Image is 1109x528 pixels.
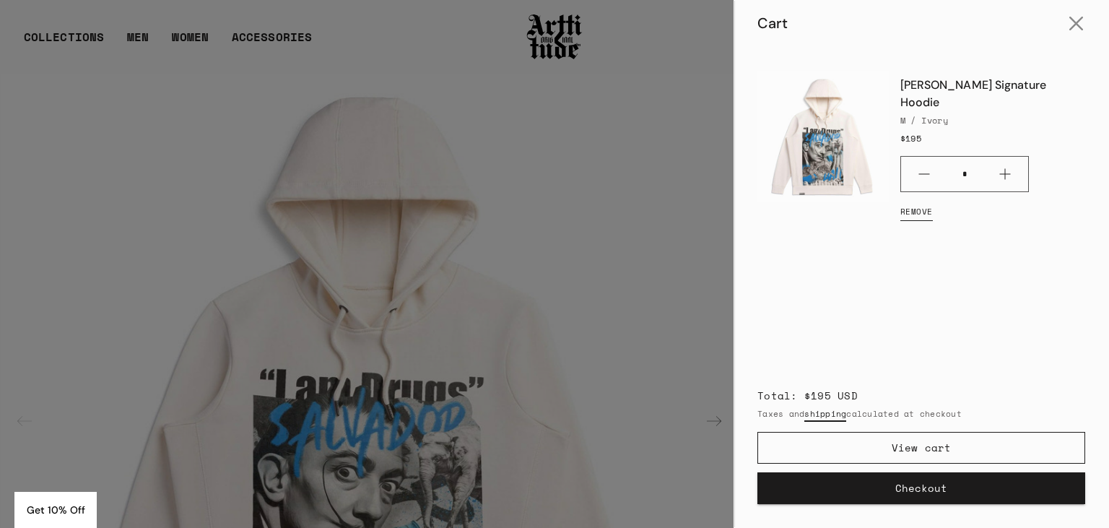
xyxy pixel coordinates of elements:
div: Get 10% Off [14,492,97,528]
input: Quantity [947,163,982,186]
span: Total: [757,388,798,403]
span: $195 [900,132,922,144]
button: Minus [901,157,947,191]
a: Remove [900,198,933,227]
button: Checkout [757,472,1085,504]
div: Cart [757,14,788,33]
a: View cart [757,432,1085,464]
span: $195 USD [804,388,858,403]
small: Taxes and calculated at checkout [757,407,1085,420]
button: Plus [982,157,1028,191]
span: Get 10% Off [27,503,85,516]
a: [PERSON_NAME] Signature Hoodie [900,71,1085,111]
div: M / Ivory [900,114,1085,126]
button: Close cart [1059,7,1094,41]
a: shipping [804,407,846,420]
